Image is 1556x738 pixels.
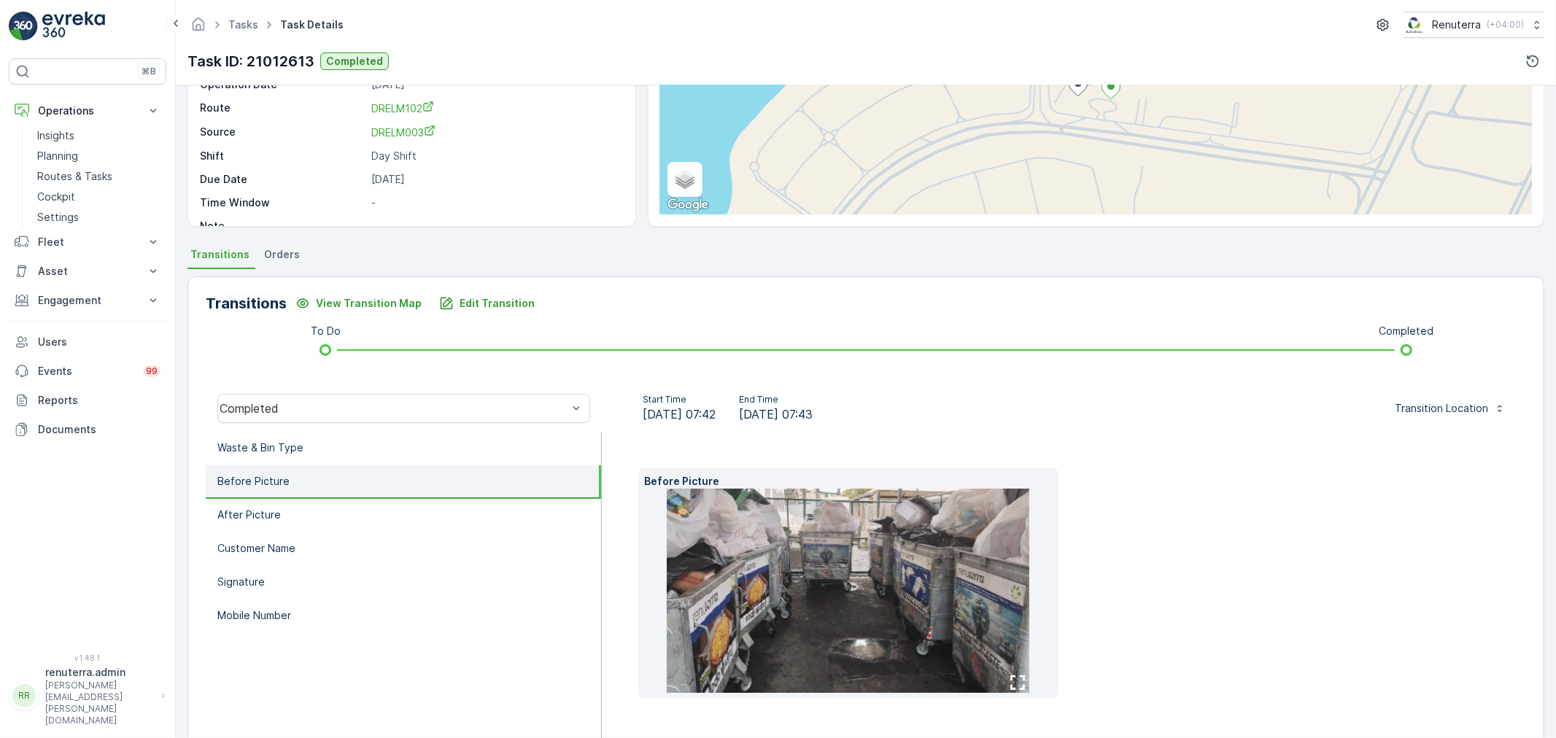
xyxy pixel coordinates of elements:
p: Shift [200,149,365,163]
button: Engagement [9,286,166,315]
p: Settings [37,210,79,225]
button: Renuterra(+04:00) [1404,12,1544,38]
p: Note [200,219,365,233]
p: Source [200,125,365,140]
p: Events [38,364,134,378]
span: Transitions [190,247,249,262]
p: Mobile Number [217,608,291,623]
a: Routes & Tasks [31,166,166,187]
p: Start Time [643,394,716,405]
button: Fleet [9,228,166,257]
p: Fleet [38,235,137,249]
p: After Picture [217,508,281,522]
p: ⌘B [142,66,156,77]
a: Reports [9,386,166,415]
a: Users [9,327,166,357]
span: DRELM102 [371,102,434,114]
a: Homepage [190,22,206,34]
button: Asset [9,257,166,286]
img: logo [9,12,38,41]
span: [DATE] 07:42 [643,405,716,423]
p: - [371,219,620,233]
p: Day Shift [371,149,620,163]
a: Events99 [9,357,166,386]
div: RR [12,684,36,707]
img: Screenshot_2024-07-26_at_13.33.01.png [1404,17,1426,33]
img: Google [664,195,712,214]
span: Orders [264,247,300,262]
a: Documents [9,415,166,444]
p: Planning [37,149,78,163]
a: Open this area in Google Maps (opens a new window) [664,195,712,214]
p: Routes & Tasks [37,169,112,184]
p: Due Date [200,172,365,187]
span: DRELM003 [371,126,436,139]
p: Documents [38,422,160,437]
button: RRrenuterra.admin[PERSON_NAME][EMAIL_ADDRESS][PERSON_NAME][DOMAIN_NAME] [9,665,166,726]
p: Edit Transition [460,296,535,311]
p: End Time [739,394,813,405]
p: Signature [217,575,265,589]
p: Completed [326,54,383,69]
img: b7b496555b8949f9bf878436bb4486b8.jpg [667,489,1029,693]
a: Tasks [228,18,258,31]
span: [DATE] 07:43 [739,405,813,423]
div: Completed [220,402,568,415]
p: ( +04:00 ) [1487,19,1524,31]
p: renuterra.admin [45,665,155,680]
p: Users [38,335,160,349]
p: Route [200,101,365,116]
p: Insights [37,128,74,143]
p: Before Picture [217,474,290,489]
a: DRELM102 [371,101,620,116]
p: Customer Name [217,541,295,556]
p: Transitions [206,292,287,314]
span: Task Details [277,18,347,32]
p: Completed [1379,324,1433,338]
img: logo_light-DOdMpM7g.png [42,12,105,41]
span: v 1.48.1 [9,653,166,662]
p: [PERSON_NAME][EMAIL_ADDRESS][PERSON_NAME][DOMAIN_NAME] [45,680,155,726]
p: 99 [146,365,158,377]
a: Planning [31,146,166,166]
p: [DATE] [371,172,620,187]
p: Renuterra [1432,18,1481,32]
p: - [371,195,620,210]
button: View Transition Map [287,292,430,315]
a: Insights [31,125,166,146]
p: Asset [38,264,137,279]
p: Transition Location [1395,401,1488,416]
a: Settings [31,207,166,228]
button: Operations [9,96,166,125]
p: Cockpit [37,190,75,204]
p: Before Picture [644,474,1053,489]
a: Cockpit [31,187,166,207]
a: DRELM003 [371,125,620,140]
p: View Transition Map [316,296,422,311]
p: Engagement [38,293,137,308]
p: To Do [311,324,341,338]
button: Edit Transition [430,292,543,315]
p: Waste & Bin Type [217,440,303,455]
a: Layers [669,163,701,195]
button: Transition Location [1386,397,1514,420]
button: Completed [320,53,389,70]
p: Operations [38,104,137,118]
p: Reports [38,393,160,408]
p: Time Window [200,195,365,210]
p: Task ID: 21012613 [187,50,314,72]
